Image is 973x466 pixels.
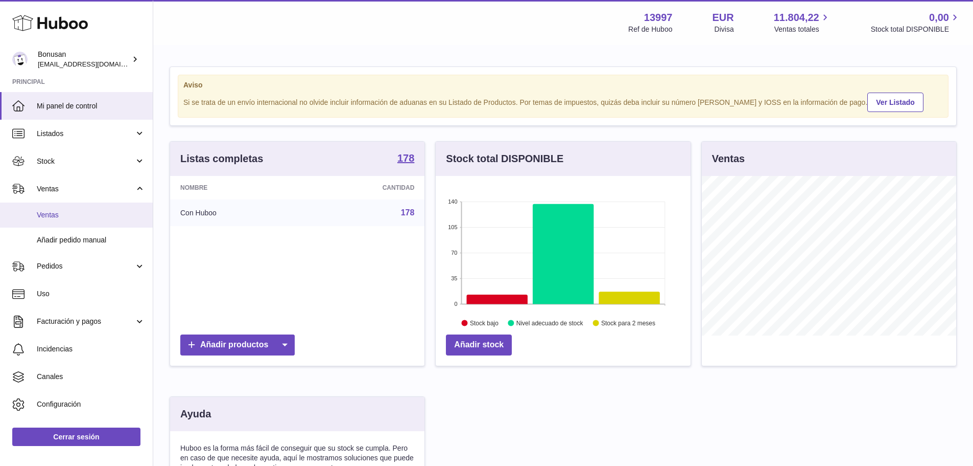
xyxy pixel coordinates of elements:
[715,25,734,34] div: Divisa
[37,372,145,382] span: Canales
[37,184,134,194] span: Ventas
[628,25,672,34] div: Ref de Huboo
[183,80,943,90] strong: Aviso
[470,320,499,327] text: Stock bajo
[452,250,458,256] text: 70
[37,261,134,271] span: Pedidos
[712,152,745,166] h3: Ventas
[452,275,458,281] text: 35
[446,335,512,356] a: Añadir stock
[302,176,425,199] th: Cantidad
[397,153,414,163] strong: 178
[774,11,831,34] a: 11.804,22 Ventas totales
[180,335,295,356] a: Añadir productos
[180,407,211,421] h3: Ayuda
[774,11,819,25] span: 11.804,22
[170,199,302,226] td: Con Huboo
[37,129,134,139] span: Listados
[871,25,961,34] span: Stock total DISPONIBLE
[397,153,414,165] a: 178
[516,320,584,327] text: Nivel adecuado de stock
[180,152,263,166] h3: Listas completas
[446,152,563,166] h3: Stock total DISPONIBLE
[38,60,150,68] span: [EMAIL_ADDRESS][DOMAIN_NAME]
[929,11,949,25] span: 0,00
[37,157,134,166] span: Stock
[401,208,415,217] a: 178
[12,428,140,446] a: Cerrar sesión
[38,50,130,69] div: Bonusan
[37,289,145,299] span: Uso
[448,224,457,230] text: 105
[867,93,923,112] a: Ver Listado
[37,210,145,220] span: Ventas
[37,235,145,245] span: Añadir pedido manual
[37,400,145,409] span: Configuración
[601,320,655,327] text: Stock para 2 meses
[644,11,673,25] strong: 13997
[170,176,302,199] th: Nombre
[871,11,961,34] a: 0,00 Stock total DISPONIBLE
[37,344,145,354] span: Incidencias
[37,101,145,111] span: Mi panel de control
[455,301,458,307] text: 0
[712,11,733,25] strong: EUR
[183,91,943,112] div: Si se trata de un envío internacional no olvide incluir información de aduanas en su Listado de P...
[37,317,134,326] span: Facturación y pagos
[448,198,457,205] text: 140
[12,52,28,67] img: info@bonusan.es
[774,25,831,34] span: Ventas totales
